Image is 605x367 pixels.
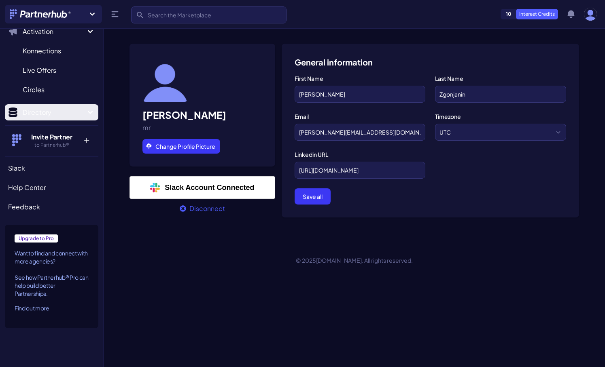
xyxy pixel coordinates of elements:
[78,132,95,145] p: +
[142,139,220,154] a: Change Profile Picture
[5,160,98,176] a: Slack
[295,162,426,179] input: linkedin.com
[516,9,558,19] p: Interest Credits
[23,85,45,95] span: Circles
[25,132,78,142] h4: Invite Partner
[5,125,98,155] button: Invite Partner to Partnerhub® +
[104,256,605,264] p: © 2025 . All rights reserved.
[15,249,89,297] p: Want to find and connect with more agencies? See how Partnerhub® Pro can help build better Partne...
[435,112,566,120] label: Timezone
[5,23,98,40] button: Activation
[23,46,61,56] span: Konnections
[435,74,566,82] label: Last Name
[295,112,426,120] label: Email
[23,27,85,36] span: Activation
[295,57,566,68] h3: General information
[142,57,188,102] img: Jese picture
[23,65,56,75] span: Live Offers
[8,183,46,192] span: Help Center
[435,86,566,103] input: Doe
[501,9,558,19] a: 10Interest Credits
[131,6,287,23] input: Search the Marketplace
[295,150,426,158] label: Linkedin URL
[23,108,85,117] span: Directory
[501,9,516,19] span: 10
[5,104,98,120] button: Directory
[5,199,98,215] a: Feedback
[584,8,597,21] img: user photo
[10,9,72,19] img: Partnerhub® Logo
[15,234,58,243] span: Upgrade to Pro
[5,43,98,59] a: Konnections
[5,179,98,196] a: Help Center
[5,82,98,98] a: Circles
[295,188,331,205] button: Save all
[129,176,275,199] a: Slack Account Connected
[142,123,262,133] div: mr
[25,142,78,148] h5: to Partnerhub®
[295,74,426,82] label: First Name
[295,86,426,103] input: John
[5,62,98,78] a: Live Offers
[142,108,262,121] h3: [PERSON_NAME]
[5,225,98,328] a: Upgrade to Pro Want to find and connect with more agencies?See how Partnerhub® Pro can help build...
[8,202,40,212] span: Feedback
[316,257,362,264] a: [DOMAIN_NAME]
[180,204,225,213] a: Disconnect
[15,304,89,312] div: Find out more
[8,163,25,173] span: Slack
